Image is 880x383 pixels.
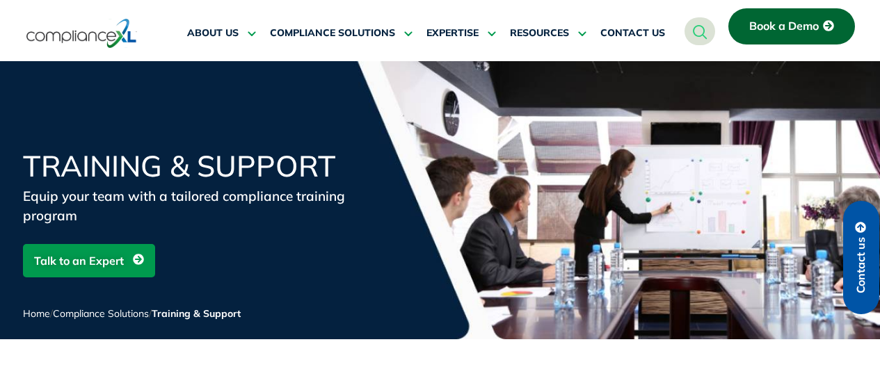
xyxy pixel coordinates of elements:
[510,27,569,40] span: RESOURCES
[426,17,496,50] a: EXPERTISE
[187,27,239,40] span: ABOUT US
[270,27,395,40] span: COMPLIANCE SOLUTIONS
[426,27,479,40] span: EXPERTISE
[23,307,50,320] a: Home
[152,307,241,320] span: Training & Support
[53,307,149,320] a: Compliance Solutions
[600,17,665,50] a: CONTACT US
[270,17,413,50] a: COMPLIANCE SOLUTIONS
[843,201,879,314] a: Contact us
[685,17,715,45] a: navsearch-button
[23,307,241,320] span: / /
[34,247,124,274] span: Talk to an Expert
[26,17,137,49] img: logo-one.svg
[23,186,357,225] div: Equip your team with a tailored compliance training program
[855,237,867,293] span: Contact us
[728,8,855,44] a: Book a Demo
[23,244,155,277] a: Talk to an Expert
[510,17,586,50] a: RESOURCES
[187,17,256,50] a: ABOUT US
[23,152,357,181] h1: Training & Support
[600,27,665,40] span: CONTACT US
[749,20,819,33] span: Book a Demo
